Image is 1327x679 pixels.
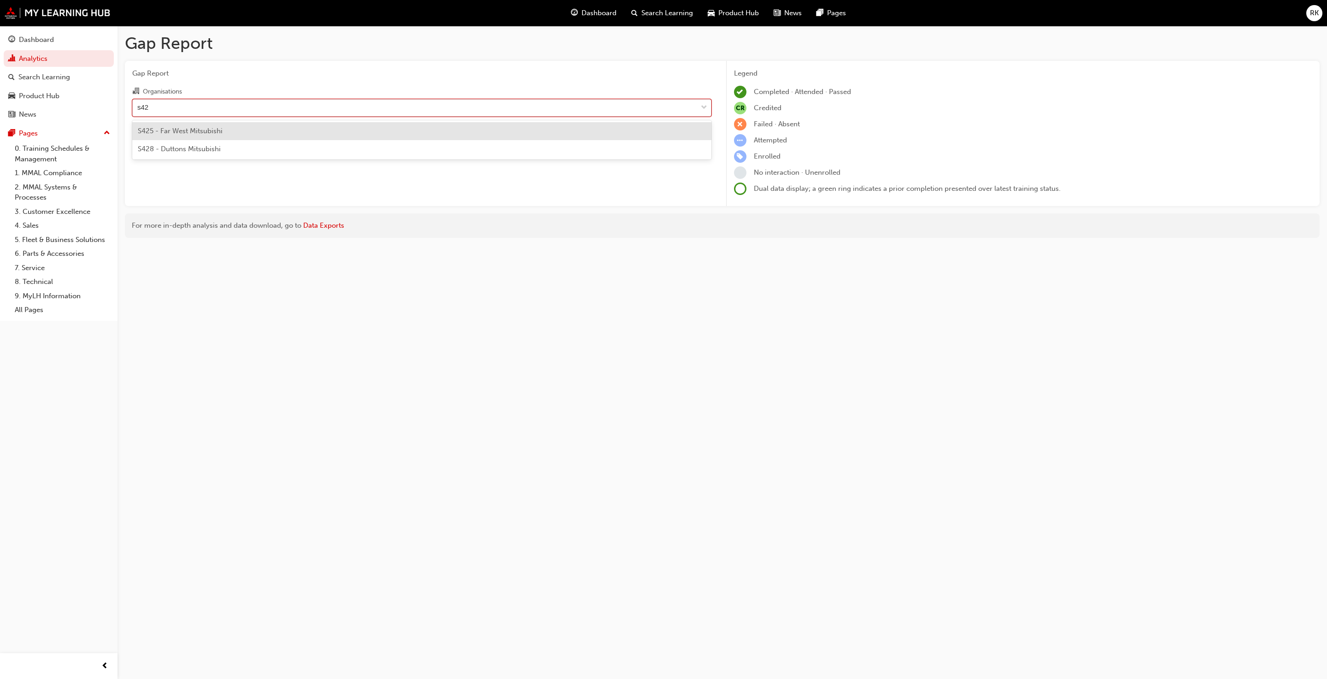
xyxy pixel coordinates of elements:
[18,72,70,83] div: Search Learning
[816,7,823,19] span: pages-icon
[734,166,746,179] span: learningRecordVerb_NONE-icon
[8,36,15,44] span: guage-icon
[125,33,1320,53] h1: Gap Report
[132,88,139,96] span: organisation-icon
[754,184,1061,193] span: Dual data display; a green ring indicates a prior completion presented over latest training status.
[754,152,781,160] span: Enrolled
[754,104,781,112] span: Credited
[4,106,114,123] a: News
[708,7,715,19] span: car-icon
[303,221,344,230] a: Data Exports
[11,233,114,247] a: 5. Fleet & Business Solutions
[138,127,223,135] span: S425 - Far West Mitsubishi
[774,7,781,19] span: news-icon
[19,91,59,101] div: Product Hub
[4,30,114,125] button: DashboardAnalyticsSearch LearningProduct HubNews
[700,4,766,23] a: car-iconProduct Hub
[809,4,853,23] a: pages-iconPages
[11,205,114,219] a: 3. Customer Excellence
[754,88,851,96] span: Completed · Attended · Passed
[132,68,711,79] span: Gap Report
[19,35,54,45] div: Dashboard
[11,289,114,303] a: 9. MyLH Information
[8,130,15,138] span: pages-icon
[1310,8,1319,18] span: RK
[4,125,114,142] button: Pages
[641,8,693,18] span: Search Learning
[11,142,114,166] a: 0. Training Schedules & Management
[827,8,846,18] span: Pages
[138,145,221,153] span: S428 - Duttons Mitsubishi
[104,127,110,139] span: up-icon
[734,150,746,163] span: learningRecordVerb_ENROLL-icon
[734,102,746,114] span: null-icon
[137,103,149,111] input: Organisations
[11,218,114,233] a: 4. Sales
[11,303,114,317] a: All Pages
[784,8,802,18] span: News
[8,73,15,82] span: search-icon
[143,87,182,96] div: Organisations
[718,8,759,18] span: Product Hub
[571,7,578,19] span: guage-icon
[8,111,15,119] span: news-icon
[11,261,114,275] a: 7. Service
[4,31,114,48] a: Dashboard
[19,109,36,120] div: News
[624,4,700,23] a: search-iconSearch Learning
[132,220,1313,231] div: For more in-depth analysis and data download, go to
[4,50,114,67] a: Analytics
[4,88,114,105] a: Product Hub
[11,247,114,261] a: 6. Parts & Accessories
[701,102,707,114] span: down-icon
[734,68,1313,79] div: Legend
[754,136,787,144] span: Attempted
[734,134,746,147] span: learningRecordVerb_ATTEMPT-icon
[564,4,624,23] a: guage-iconDashboard
[8,92,15,100] span: car-icon
[8,55,15,63] span: chart-icon
[754,120,800,128] span: Failed · Absent
[11,180,114,205] a: 2. MMAL Systems & Processes
[754,168,840,177] span: No interaction · Unenrolled
[581,8,617,18] span: Dashboard
[11,275,114,289] a: 8. Technical
[1306,5,1322,21] button: RK
[11,166,114,180] a: 1. MMAL Compliance
[101,661,108,672] span: prev-icon
[734,118,746,130] span: learningRecordVerb_FAIL-icon
[766,4,809,23] a: news-iconNews
[4,69,114,86] a: Search Learning
[734,86,746,98] span: learningRecordVerb_COMPLETE-icon
[19,128,38,139] div: Pages
[631,7,638,19] span: search-icon
[5,7,111,19] img: mmal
